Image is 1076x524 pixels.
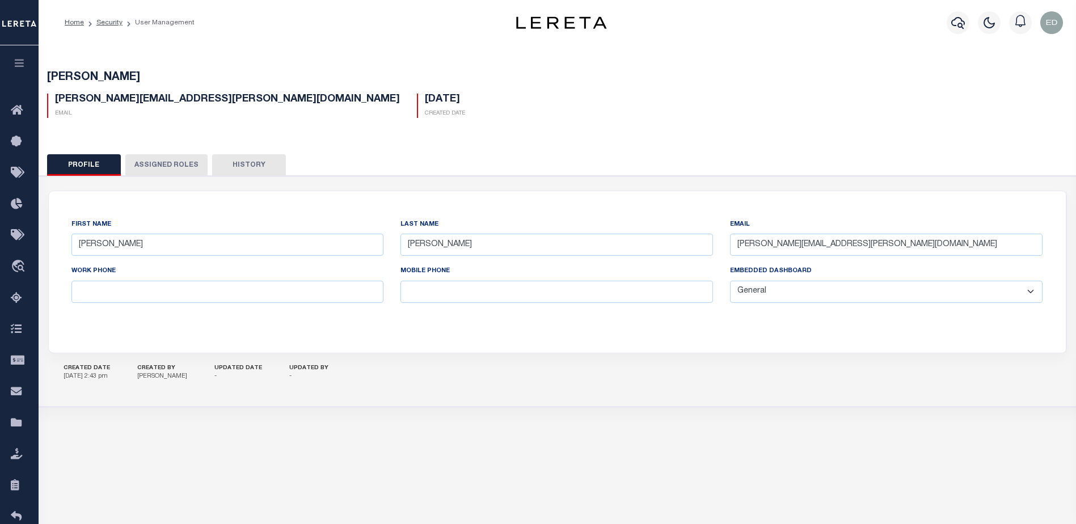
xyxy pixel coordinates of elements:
h5: UPDATED BY [289,365,328,372]
label: Embedded Dashboard [730,267,812,276]
p: Email [55,109,400,118]
button: Profile [47,154,121,176]
img: logo-dark.svg [516,16,607,29]
p: Created Date [425,109,465,118]
p: [DATE] 2:43 pm [64,372,110,382]
h5: [DATE] [425,94,465,106]
label: Mobile Phone [400,267,450,276]
p: - [214,372,262,382]
h5: CREATED BY [137,365,187,372]
label: First Name [71,220,111,230]
label: Email [730,220,750,230]
a: Home [65,19,84,26]
p: [PERSON_NAME] [137,372,187,382]
label: Last Name [400,220,438,230]
h5: CREATED DATE [64,365,110,372]
a: Security [96,19,123,26]
p: - [289,372,328,382]
img: svg+xml;base64,PHN2ZyB4bWxucz0iaHR0cDovL3d3dy53My5vcmcvMjAwMC9zdmciIHBvaW50ZXItZXZlbnRzPSJub25lIi... [1040,11,1063,34]
label: Work Phone [71,267,116,276]
h5: [PERSON_NAME][EMAIL_ADDRESS][PERSON_NAME][DOMAIN_NAME] [55,94,400,106]
button: Assigned Roles [125,154,208,176]
i: travel_explore [11,260,29,274]
span: [PERSON_NAME] [47,72,140,83]
li: User Management [123,18,195,28]
h5: UPDATED DATE [214,365,262,372]
button: History [212,154,286,176]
